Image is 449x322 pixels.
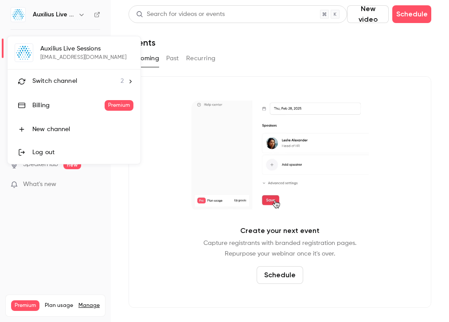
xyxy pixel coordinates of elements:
[32,125,133,134] div: New channel
[32,148,133,157] div: Log out
[32,101,105,110] div: Billing
[32,77,77,86] span: Switch channel
[121,77,124,86] span: 2
[105,100,133,111] span: Premium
